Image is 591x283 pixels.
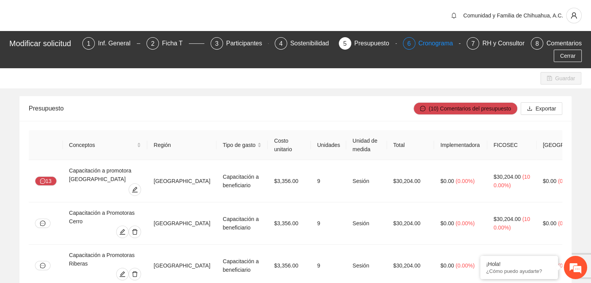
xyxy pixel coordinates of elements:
span: ( 0.00% ) [455,220,474,226]
div: Participantes [226,37,268,50]
td: Capacitación a beneficiario [216,160,268,202]
span: ( 0.00% ) [455,262,474,269]
td: $30,204.00 [387,202,434,245]
span: (10) Comentarios del presupuesto [429,104,511,113]
div: Chatee con nosotros ahora [40,40,131,50]
th: Total [387,130,434,160]
td: [GEOGRAPHIC_DATA] [147,160,216,202]
span: edit [117,229,128,235]
span: message [40,263,45,268]
span: message [40,178,45,185]
span: $0.00 [440,262,454,269]
div: Cronograma [418,37,459,50]
button: edit [116,226,129,238]
th: Tipo de gasto [216,130,268,160]
th: Unidades [311,130,346,160]
td: $3,356.00 [268,202,311,245]
th: Región [147,130,216,160]
th: Implementadora [434,130,487,160]
span: 2 [151,40,155,47]
button: bell [448,9,460,22]
span: $0.00 [543,178,556,184]
span: Conceptos [69,141,136,149]
div: Capacitación a promotora [GEOGRAPHIC_DATA] [69,166,141,183]
span: Cerrar [560,52,575,60]
div: Presupuesto [29,97,413,119]
span: edit [117,271,128,277]
div: Capacitación a Promotoras Riberas [69,251,141,268]
span: 7 [471,40,475,47]
div: 2Ficha T [146,37,204,50]
div: Capacitación a Promotoras Cerro [69,209,141,226]
span: 8 [535,40,539,47]
th: Conceptos [63,130,148,160]
span: Comunidad y Familia de Chihuahua, A.C. [463,12,563,19]
button: saveGuardar [540,72,581,85]
td: Sesión [346,202,387,245]
span: ( 0.00% ) [558,178,577,184]
button: edit [129,183,141,196]
td: [GEOGRAPHIC_DATA] [147,202,216,245]
td: $3,356.00 [268,160,311,202]
div: Inf. General [98,37,137,50]
td: Sesión [346,160,387,202]
td: $30,204.00 [387,160,434,202]
div: 7RH y Consultores [467,37,525,50]
span: Exportar [535,104,556,113]
span: 6 [407,40,411,47]
span: 3 [215,40,218,47]
button: delete [129,268,141,280]
div: 6Cronograma [403,37,461,50]
span: $0.00 [440,178,454,184]
th: Costo unitario [268,130,311,160]
span: message [420,106,425,112]
span: $30,204.00 [493,174,521,180]
td: 9 [311,160,346,202]
button: message [35,219,51,228]
button: delete [129,226,141,238]
div: 8Comentarios [531,37,582,50]
span: 5 [343,40,347,47]
button: message [35,261,51,270]
td: 9 [311,202,346,245]
div: RH y Consultores [482,37,537,50]
div: Sostenibilidad [290,37,335,50]
span: download [527,106,532,112]
div: Minimizar ventana de chat en vivo [127,4,146,22]
p: ¿Cómo puedo ayudarte? [486,268,552,274]
span: Tipo de gasto [223,141,256,149]
span: message [40,221,45,226]
textarea: Escriba su mensaje y pulse “Intro” [4,195,148,223]
button: edit [116,268,129,280]
span: bell [448,12,460,19]
span: Estamos en línea. [45,95,107,174]
button: user [566,8,582,23]
span: 4 [279,40,282,47]
div: Comentarios [546,37,582,50]
button: downloadExportar [521,102,562,115]
button: Cerrar [554,50,582,62]
span: $0.00 [440,220,454,226]
span: $0.00 [543,220,556,226]
div: 1Inf. General [82,37,140,50]
span: user [567,12,581,19]
div: Ficha T [162,37,189,50]
span: edit [129,186,141,193]
td: Capacitación a beneficiario [216,202,268,245]
th: FICOSEC [487,130,537,160]
span: delete [129,271,141,277]
span: delete [129,229,141,235]
div: ¡Hola! [486,261,552,267]
div: Modificar solicitud [9,37,78,50]
span: ( 0.00% ) [455,178,474,184]
div: 4Sostenibilidad [275,37,333,50]
button: message(10) Comentarios del presupuesto [413,102,518,115]
span: $30,204.00 [493,216,521,222]
div: 3Participantes [211,37,268,50]
span: 1 [87,40,91,47]
th: Unidad de medida [346,130,387,160]
div: Presupuesto [354,37,396,50]
span: ( 0.00% ) [558,220,577,226]
button: message13 [35,176,57,186]
div: 5Presupuesto [339,37,397,50]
